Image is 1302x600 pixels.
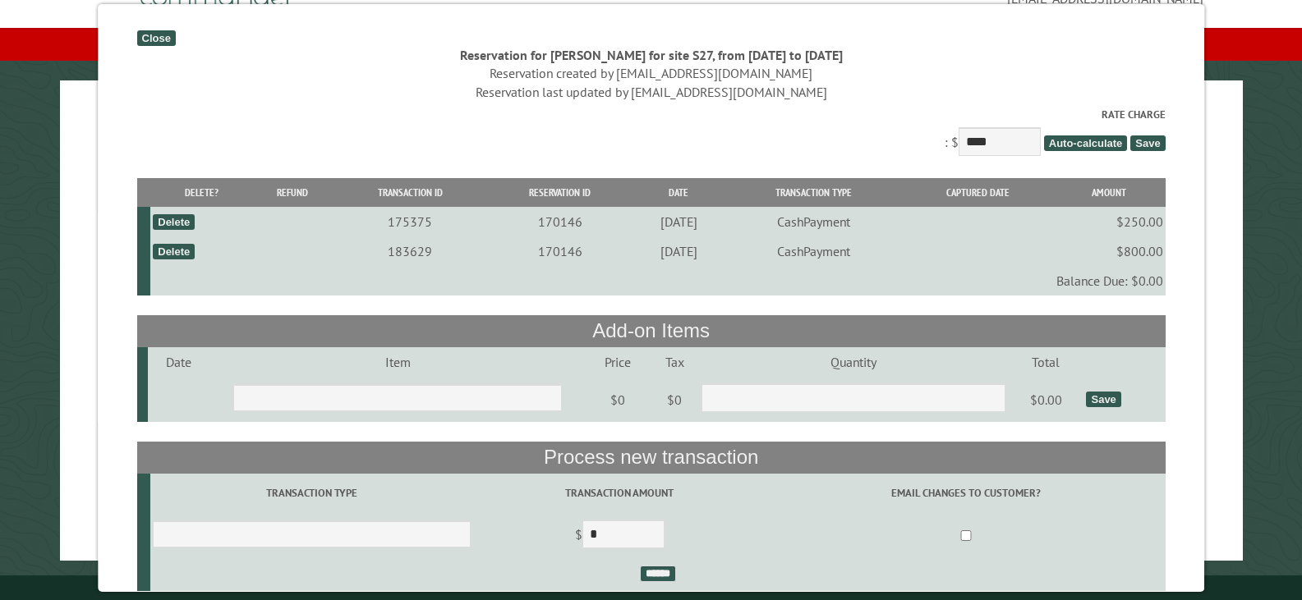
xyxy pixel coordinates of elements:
th: Add-on Items [136,315,1165,346]
td: 170146 [486,207,633,236]
div: Save [1086,392,1120,407]
td: Balance Due: $0.00 [150,266,1166,295]
td: [DATE] [633,236,725,266]
td: $800.00 [1053,236,1166,266]
td: $ [473,513,766,559]
td: Price [586,347,650,377]
div: Delete [153,244,195,259]
td: 170146 [486,236,633,266]
div: Delete [153,214,195,230]
td: Tax [650,347,699,377]
th: Reservation ID [486,178,633,207]
th: Process new transaction [136,442,1165,473]
td: CashPayment [725,236,903,266]
span: Auto-calculate [1044,135,1128,151]
small: © Campground Commander LLC. All rights reserved. [559,582,744,593]
th: Refund [252,178,334,207]
td: Quantity [699,347,1008,377]
th: Captured Date [903,178,1053,207]
span: Save [1130,135,1165,151]
div: Reservation last updated by [EMAIL_ADDRESS][DOMAIN_NAME] [136,83,1165,101]
th: Transaction ID [333,178,486,207]
td: Date [147,347,209,377]
label: Rate Charge [136,107,1165,122]
td: Total [1008,347,1083,377]
th: Delete? [150,178,252,207]
label: Transaction Type [153,485,471,501]
th: Amount [1053,178,1166,207]
th: Date [633,178,725,207]
label: Transaction Amount [476,485,764,501]
td: Item [210,347,586,377]
div: Reservation created by [EMAIL_ADDRESS][DOMAIN_NAME] [136,64,1165,82]
td: 183629 [333,236,486,266]
label: Email changes to customer? [769,485,1162,501]
td: $250.00 [1053,207,1166,236]
td: $0 [650,377,699,423]
td: [DATE] [633,207,725,236]
div: Reservation for [PERSON_NAME] for site S27, from [DATE] to [DATE] [136,46,1165,64]
th: Transaction Type [725,178,903,207]
td: $0 [586,377,650,423]
td: 175375 [333,207,486,236]
td: $0.00 [1008,377,1083,423]
div: Close [136,30,175,46]
div: : $ [136,107,1165,160]
td: CashPayment [725,207,903,236]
